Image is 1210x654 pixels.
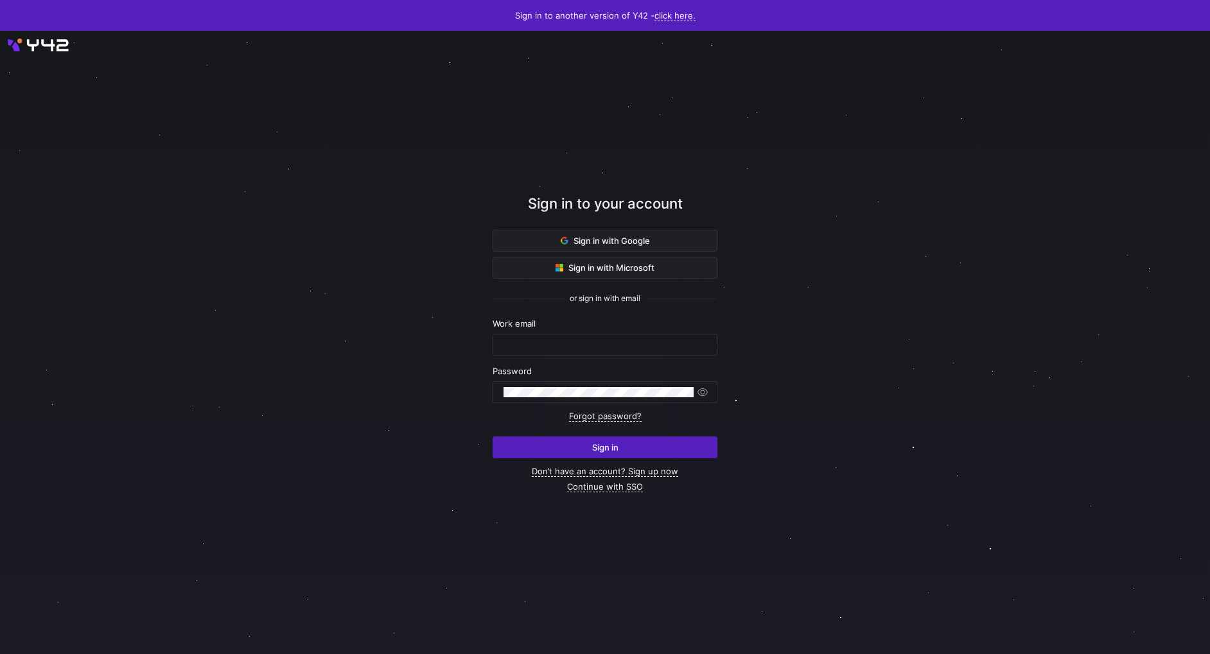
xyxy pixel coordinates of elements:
[493,193,717,230] div: Sign in to your account
[493,366,532,376] span: Password
[493,318,536,329] span: Work email
[567,481,643,492] a: Continue with SSO
[570,294,640,303] span: or sign in with email
[569,411,642,422] a: Forgot password?
[532,466,678,477] a: Don’t have an account? Sign up now
[493,436,717,458] button: Sign in
[493,230,717,252] button: Sign in with Google
[561,236,650,246] span: Sign in with Google
[592,442,618,452] span: Sign in
[556,262,654,273] span: Sign in with Microsoft
[493,257,717,279] button: Sign in with Microsoft
[654,10,696,21] a: click here.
